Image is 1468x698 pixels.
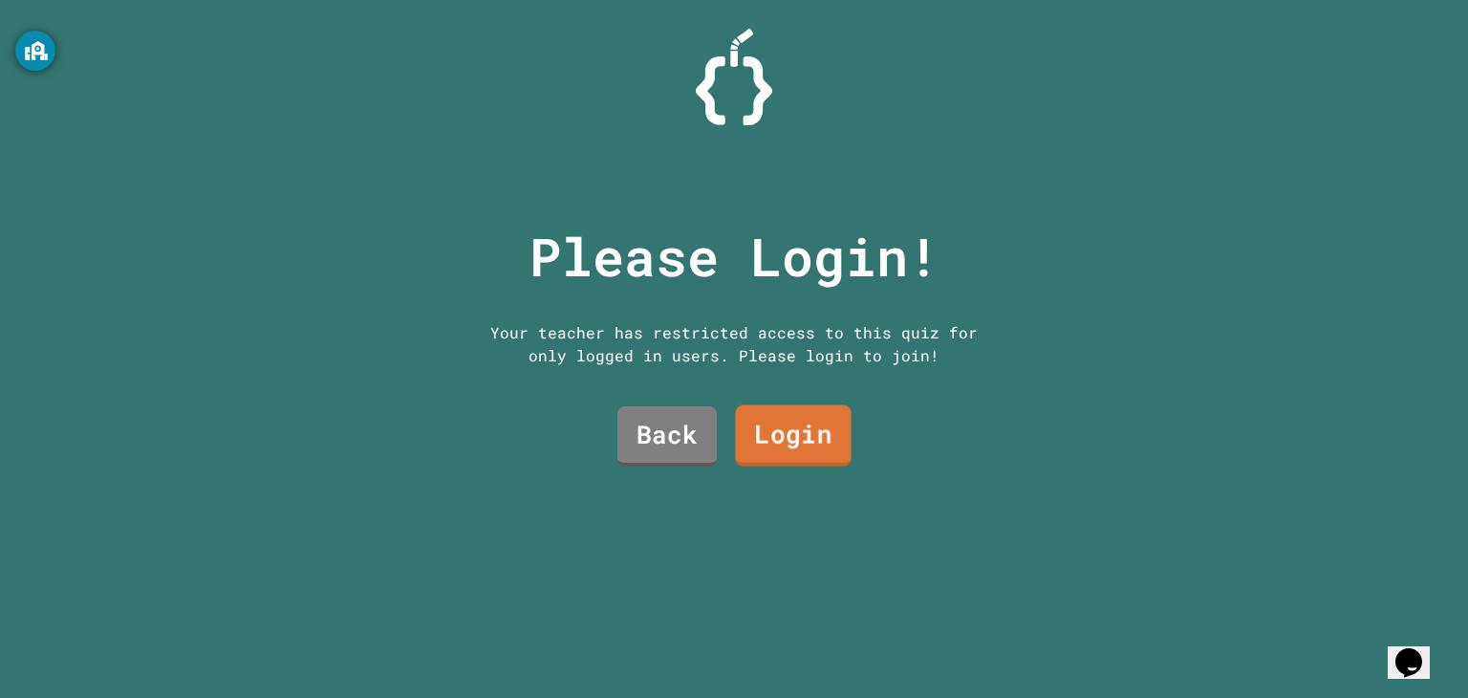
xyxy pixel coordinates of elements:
[1388,622,1449,679] iframe: chat widget
[735,404,851,466] a: Login
[15,31,55,71] button: GoGuardian Privacy Information
[471,321,998,367] div: Your teacher has restricted access to this quiz for only logged in users. Please login to join!
[617,406,717,467] a: Back
[529,217,939,296] p: Please Login!
[696,29,772,125] img: Logo.svg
